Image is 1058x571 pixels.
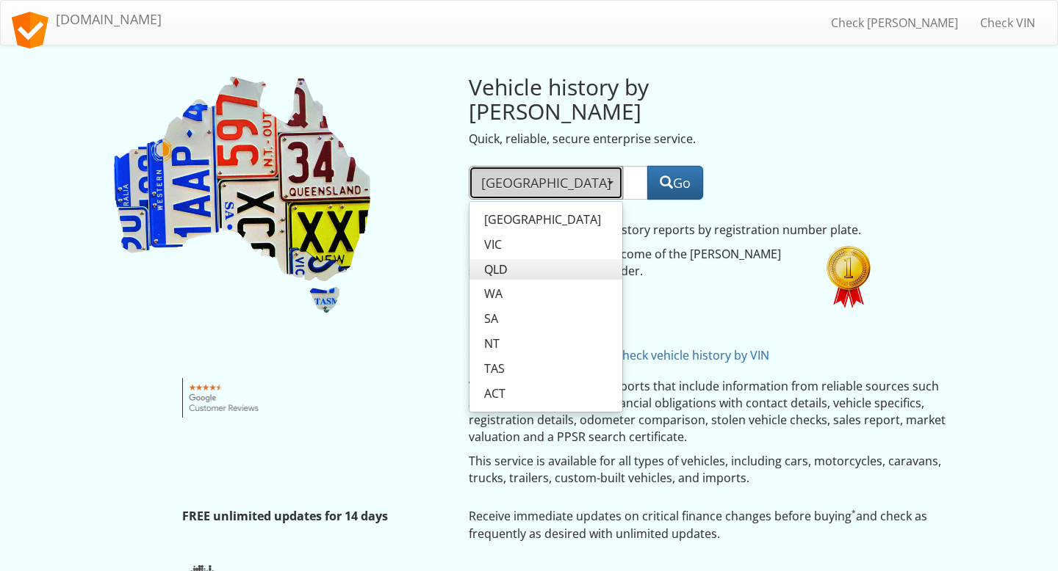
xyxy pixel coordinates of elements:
[469,347,877,364] p: No [PERSON_NAME] plate?
[12,12,48,48] img: logo.svg
[110,75,375,316] img: Rego Check
[484,360,505,377] span: TAS
[469,131,805,148] p: Quick, reliable, secure enterprise service.
[647,166,703,200] button: Go
[820,4,969,41] a: Check [PERSON_NAME]
[481,174,611,192] span: [GEOGRAPHIC_DATA]
[484,285,503,302] span: WA
[615,347,769,363] a: Check vehicle history by VIN
[469,453,949,487] p: This service is available for all types of vehicles, including cars, motorcycles, caravans, truck...
[484,310,498,327] span: SA
[469,222,877,239] p: Instant Australian vehicle history reports by registration number plate.
[484,335,500,352] span: NT
[1,1,173,37] a: [DOMAIN_NAME]
[469,378,949,445] p: We offer comprehensive reports that include information from reliable sources such as write-offs,...
[469,508,949,542] p: Receive immediate updates on critical finance changes before buying and check as frequently as de...
[827,246,871,308] img: 1st.png
[484,236,502,253] span: VIC
[969,4,1046,41] a: Check VIN
[469,166,623,200] button: [GEOGRAPHIC_DATA]
[469,75,805,123] h2: Vehicle history by [PERSON_NAME]
[623,166,648,200] input: Rego
[484,385,505,402] span: ACT
[484,211,601,228] span: [GEOGRAPHIC_DATA]
[182,378,267,418] img: Google customer reviews
[182,508,388,524] strong: FREE unlimited updates for 14 days
[469,316,877,332] p: AI Expert Opinion
[469,246,805,280] p: Review and confirm the outcome of the [PERSON_NAME] search before placing an order.
[484,261,508,278] span: QLD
